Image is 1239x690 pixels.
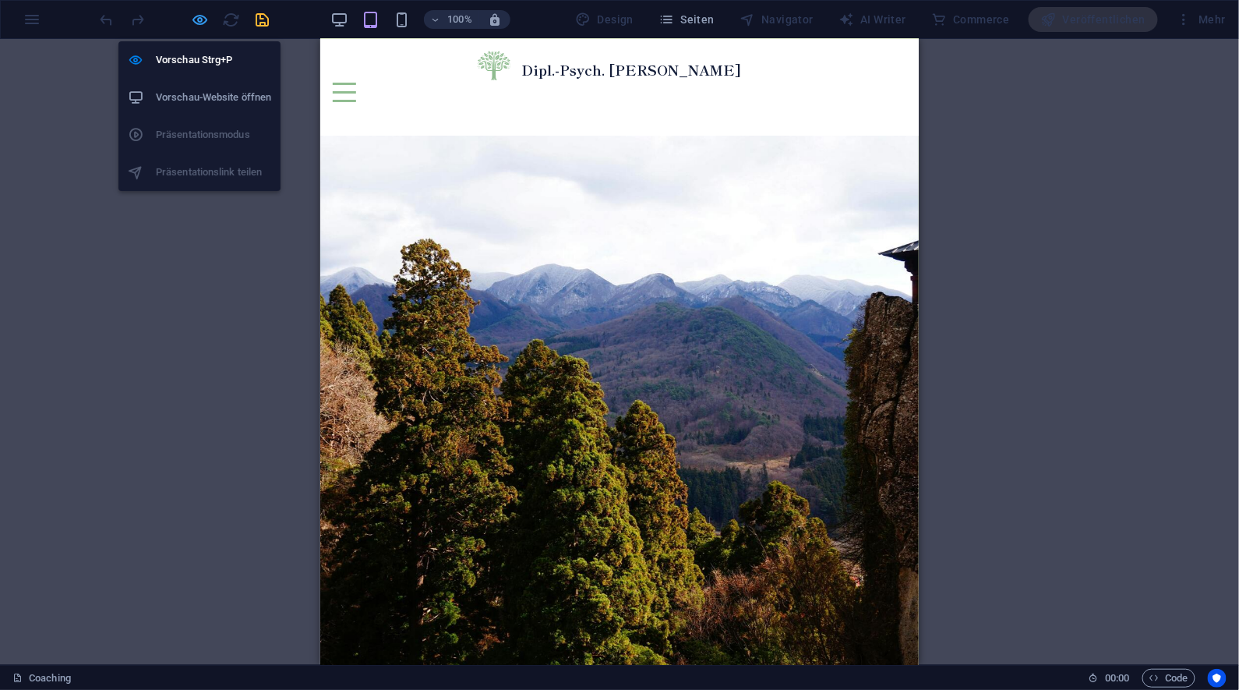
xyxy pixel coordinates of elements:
span: Code [1149,669,1188,688]
span: 00 00 [1105,669,1129,688]
i: Bei Größenänderung Zoomstufe automatisch an das gewählte Gerät anpassen. [488,12,502,27]
h6: 100% [447,10,472,29]
span: Dipl.-Psych. [PERSON_NAME] [201,20,429,41]
span: Seiten [658,12,715,27]
span: : [1116,672,1118,684]
button: Usercentrics [1208,669,1227,688]
button: Seiten [652,7,721,32]
button: Code [1142,669,1195,688]
a: Logo Psychologe Coach Robert OttoDipl.-Psych. [PERSON_NAME] [12,6,570,44]
div: Design (Strg+Alt+Y) [569,7,640,32]
img: Logo Psychologe Coach Robert Otto [154,9,201,44]
a: Klick, um Auswahl aufzuheben. Doppelklick öffnet Seitenverwaltung [12,669,71,688]
button: 100% [424,10,479,29]
h6: Session-Zeit [1089,669,1130,688]
h6: Vorschau-Website öffnen [156,88,271,107]
h6: Vorschau Strg+P [156,51,271,69]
